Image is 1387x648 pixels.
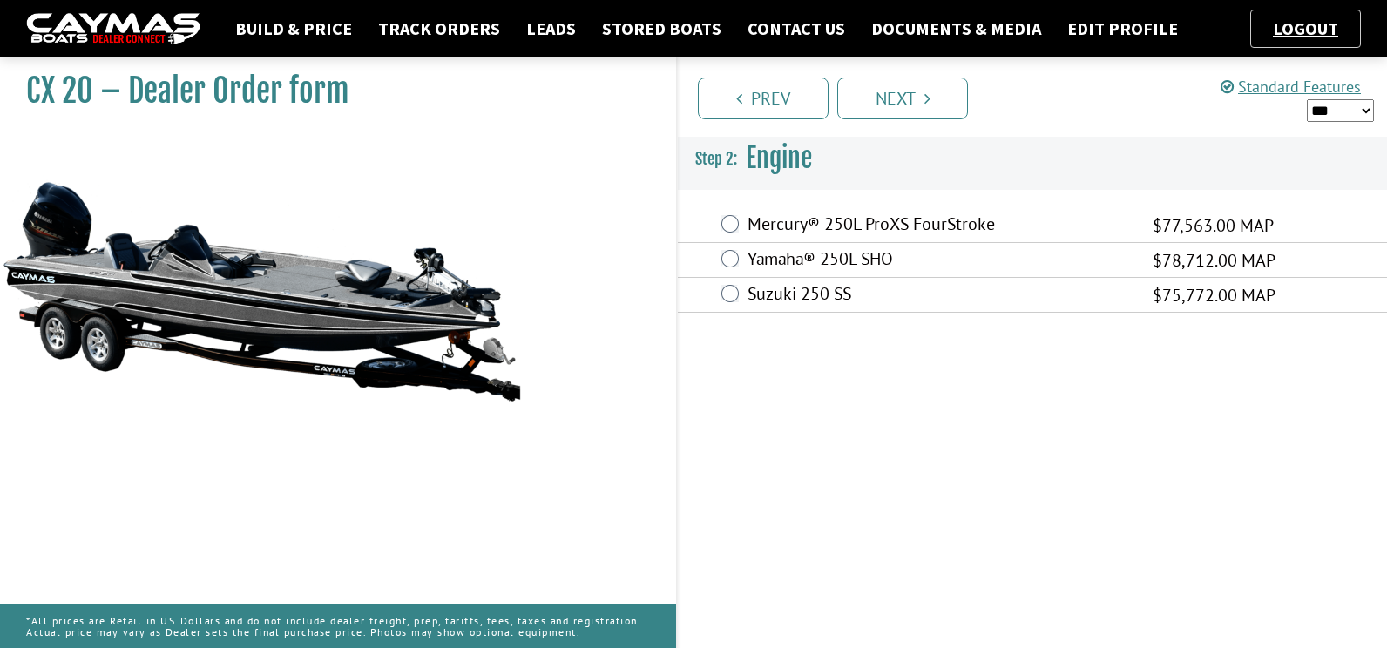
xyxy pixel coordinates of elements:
a: Build & Price [227,17,361,40]
ul: Pagination [693,75,1387,119]
a: Documents & Media [863,17,1050,40]
a: Contact Us [739,17,854,40]
a: Track Orders [369,17,509,40]
p: *All prices are Retail in US Dollars and do not include dealer freight, prep, tariffs, fees, taxe... [26,606,650,646]
span: $77,563.00 MAP [1153,213,1274,239]
a: Stored Boats [593,17,730,40]
a: Standard Features [1221,77,1361,97]
span: $75,772.00 MAP [1153,282,1275,308]
img: caymas-dealer-connect-2ed40d3bc7270c1d8d7ffb4b79bf05adc795679939227970def78ec6f6c03838.gif [26,13,200,45]
label: Yamaha® 250L SHO [748,248,1131,273]
h3: Engine [678,126,1387,191]
a: Leads [518,17,585,40]
a: Prev [698,78,829,119]
label: Mercury® 250L ProXS FourStroke [748,213,1131,239]
a: Edit Profile [1059,17,1187,40]
h1: CX 20 – Dealer Order form [26,71,633,111]
label: Suzuki 250 SS [748,283,1131,308]
a: Next [837,78,968,119]
span: $78,712.00 MAP [1153,247,1275,273]
a: Logout [1264,17,1347,39]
